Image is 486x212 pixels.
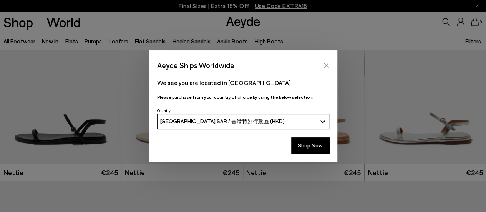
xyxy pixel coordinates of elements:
span: [GEOGRAPHIC_DATA] SAR / 香港特別行政區 (HKD) [160,118,285,125]
span: Country [157,108,171,113]
p: We see you are located in [GEOGRAPHIC_DATA] [157,78,329,87]
button: Close [320,60,332,71]
button: Shop Now [291,137,329,154]
p: Please purchase from your country of choice by using the below selection: [157,93,329,101]
span: Aeyde Ships Worldwide [157,58,234,72]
